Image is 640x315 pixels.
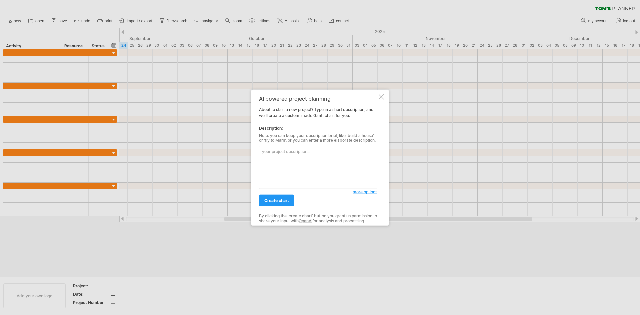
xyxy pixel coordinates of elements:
[259,195,294,206] a: create chart
[353,189,377,194] span: more options
[259,214,377,223] div: By clicking the 'create chart' button you grant us permission to share your input with for analys...
[259,133,377,143] div: Note: you can keep your description brief, like 'build a house' or 'fly to Mars', or you can ente...
[259,95,377,220] div: About to start a new project? Type in a short description, and we'll create a custom-made Gantt c...
[259,125,377,131] div: Description:
[353,189,377,195] a: more options
[264,198,289,203] span: create chart
[299,218,312,223] a: OpenAI
[259,95,377,101] div: AI powered project planning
